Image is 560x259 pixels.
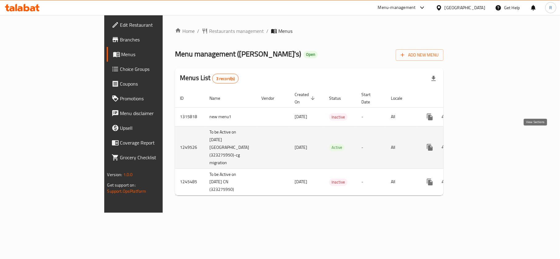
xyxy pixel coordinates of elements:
[295,178,307,186] span: [DATE]
[401,51,439,59] span: Add New Menu
[304,51,318,58] div: Open
[386,126,418,168] td: All
[295,143,307,151] span: [DATE]
[356,168,386,195] td: -
[356,107,386,126] td: -
[107,171,122,179] span: Version:
[120,110,193,117] span: Menu disclaimer
[107,106,198,121] a: Menu disclaimer
[202,27,264,35] a: Restaurants management
[426,71,441,86] div: Export file
[329,144,345,151] div: Active
[175,27,443,35] nav: breadcrumb
[329,113,348,121] div: Inactive
[121,51,193,58] span: Menus
[107,32,198,47] a: Branches
[549,4,552,11] span: R
[391,95,410,102] span: Locale
[107,17,198,32] a: Edit Restaurant
[304,52,318,57] span: Open
[107,181,136,189] span: Get support on:
[123,171,133,179] span: 1.0.0
[386,107,418,126] td: All
[378,4,416,11] div: Menu-management
[180,95,192,102] span: ID
[386,168,418,195] td: All
[180,73,239,83] h2: Menus List
[423,110,437,124] button: more
[120,124,193,132] span: Upsell
[437,140,452,155] button: Change Status
[295,113,307,121] span: [DATE]
[361,91,379,106] span: Start Date
[205,107,256,126] td: new menu1
[107,121,198,135] a: Upsell
[295,91,317,106] span: Created On
[329,114,348,121] span: Inactive
[120,95,193,102] span: Promotions
[107,135,198,150] a: Coverage Report
[212,74,239,83] div: Total records count
[437,110,452,124] button: Change Status
[329,95,349,102] span: Status
[423,140,437,155] button: more
[107,187,146,195] a: Support.OpsPlatform
[437,175,452,189] button: Change Status
[120,80,193,87] span: Coupons
[205,126,256,168] td: To be Active on [DATE] [GEOGRAPHIC_DATA] (323275950)-cg migration
[209,27,264,35] span: Restaurants management
[197,27,199,35] li: /
[445,4,485,11] div: [GEOGRAPHIC_DATA]
[329,144,345,151] span: Active
[107,62,198,76] a: Choice Groups
[107,91,198,106] a: Promotions
[423,175,437,189] button: more
[107,47,198,62] a: Menus
[120,36,193,43] span: Branches
[120,139,193,146] span: Coverage Report
[209,95,228,102] span: Name
[261,95,282,102] span: Vendor
[175,89,487,196] table: enhanced table
[120,21,193,29] span: Edit Restaurant
[396,49,443,61] button: Add New Menu
[329,179,348,186] span: Inactive
[212,76,239,82] span: 3 record(s)
[205,168,256,195] td: To be Active on [DATE] CN (323275950)
[107,150,198,165] a: Grocery Checklist
[120,154,193,161] span: Grocery Checklist
[356,126,386,168] td: -
[278,27,292,35] span: Menus
[120,65,193,73] span: Choice Groups
[418,89,487,108] th: Actions
[107,76,198,91] a: Coupons
[175,47,301,61] span: Menu management ( [PERSON_NAME]'s )
[266,27,268,35] li: /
